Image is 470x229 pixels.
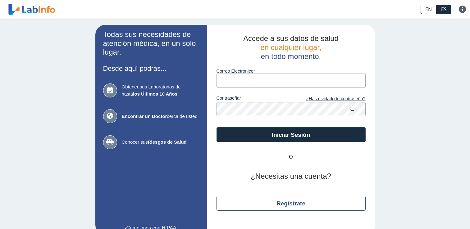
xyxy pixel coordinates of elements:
h2: ¿Necesitas una cuenta? [217,172,366,181]
span: Conocer sus [122,139,199,146]
span: O [272,153,310,161]
label: contraseña [217,96,291,102]
a: ¿Has olvidado tu contraseña? [291,96,366,102]
h2: Todas sus necesidades de atención médica, en un solo lugar. [103,30,199,57]
span: Obtener sus Laboratorios de hasta [122,83,199,97]
span: Accede a sus datos de salud [243,34,339,43]
b: los Últimos 10 Años [133,91,177,97]
h3: Desde aquí podrás... [103,65,199,72]
b: Riesgos de Salud [148,139,187,145]
label: Correo Electronico [217,69,366,74]
span: en todo momento. [261,52,321,61]
a: EN [421,5,436,14]
span: cerca de usted [122,113,199,120]
button: Regístrate [217,196,366,211]
span: en cualquier lugar, [260,43,321,52]
b: Encontrar un Doctor [122,114,167,119]
button: Iniciar Sesión [217,127,366,142]
a: ES [436,5,451,14]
